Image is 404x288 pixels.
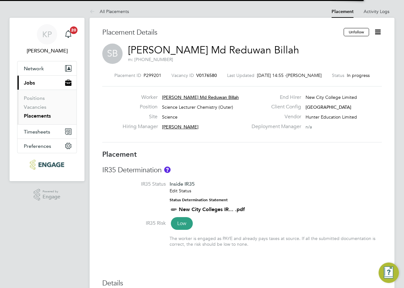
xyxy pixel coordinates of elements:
button: Timesheets [17,125,77,139]
span: Powered by [43,189,60,194]
span: Preferences [24,143,51,149]
a: Vacancies [24,104,46,110]
a: Positions [24,95,45,101]
label: Last Updated [227,72,254,78]
a: 20 [62,24,75,45]
label: Vendor [248,113,301,120]
span: New City College Limited [306,94,357,100]
span: [DATE] 14:55 - [257,72,286,78]
span: [PERSON_NAME] Md Reduwan Billah [162,94,239,100]
span: Low [171,217,193,230]
label: IR35 Risk [102,220,166,227]
span: Engage [43,194,60,200]
label: End Hirer [248,94,301,101]
span: Science Lecturer Chemistry (Outer) [162,104,233,110]
span: Inside IR35 [170,181,195,187]
span: Science [162,114,178,120]
img: ncclondon-logo-retina.png [30,160,64,170]
span: Kavita Phakey [17,47,77,55]
label: Position [123,104,158,110]
label: Deployment Manager [248,123,301,130]
a: Go to home page [17,160,77,170]
button: Unfollow [344,28,369,36]
span: V0176580 [196,72,217,78]
span: [PERSON_NAME] [286,72,322,78]
a: Activity Logs [364,9,389,14]
a: Powered byEngage [34,189,61,201]
div: Jobs [17,90,77,124]
button: Preferences [17,139,77,153]
a: All Placements [90,9,129,14]
span: [PERSON_NAME] [162,124,199,130]
label: Placement ID [114,72,141,78]
a: New City Colleges IR... .pdf [179,206,245,212]
span: Jobs [24,80,35,86]
h3: Details [102,279,382,288]
span: KP [42,30,52,38]
label: Site [123,113,158,120]
span: m: [PHONE_NUMBER] [128,57,173,62]
h3: Placement Details [102,28,339,37]
strong: Status Determination Statement [170,198,228,202]
span: Hunter Education Limited [306,114,357,120]
div: The worker is engaged as PAYE and already pays taxes at source. If all the submitted documentatio... [170,236,382,247]
span: Network [24,65,44,72]
a: Placement [332,9,353,14]
span: [GEOGRAPHIC_DATA] [306,104,351,110]
label: Client Config [248,104,301,110]
span: SB [102,44,123,64]
a: Edit Status [170,188,191,194]
button: About IR35 [164,167,171,173]
button: Engage Resource Center [379,263,399,283]
a: [PERSON_NAME] Md Reduwan Billah [128,44,299,56]
span: Timesheets [24,129,50,135]
a: Placements [24,113,51,119]
span: n/a [306,124,312,130]
a: KP[PERSON_NAME] [17,24,77,55]
label: IR35 Status [102,181,166,188]
h3: IR35 Determination [102,166,382,175]
button: Network [17,61,77,75]
b: Placement [102,150,137,159]
span: P299201 [144,72,161,78]
span: 20 [70,26,77,34]
button: Jobs [17,76,77,90]
span: In progress [347,72,370,78]
label: Status [332,72,344,78]
label: Worker [123,94,158,101]
label: Vacancy ID [172,72,194,78]
label: Hiring Manager [123,123,158,130]
nav: Main navigation [10,18,84,181]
